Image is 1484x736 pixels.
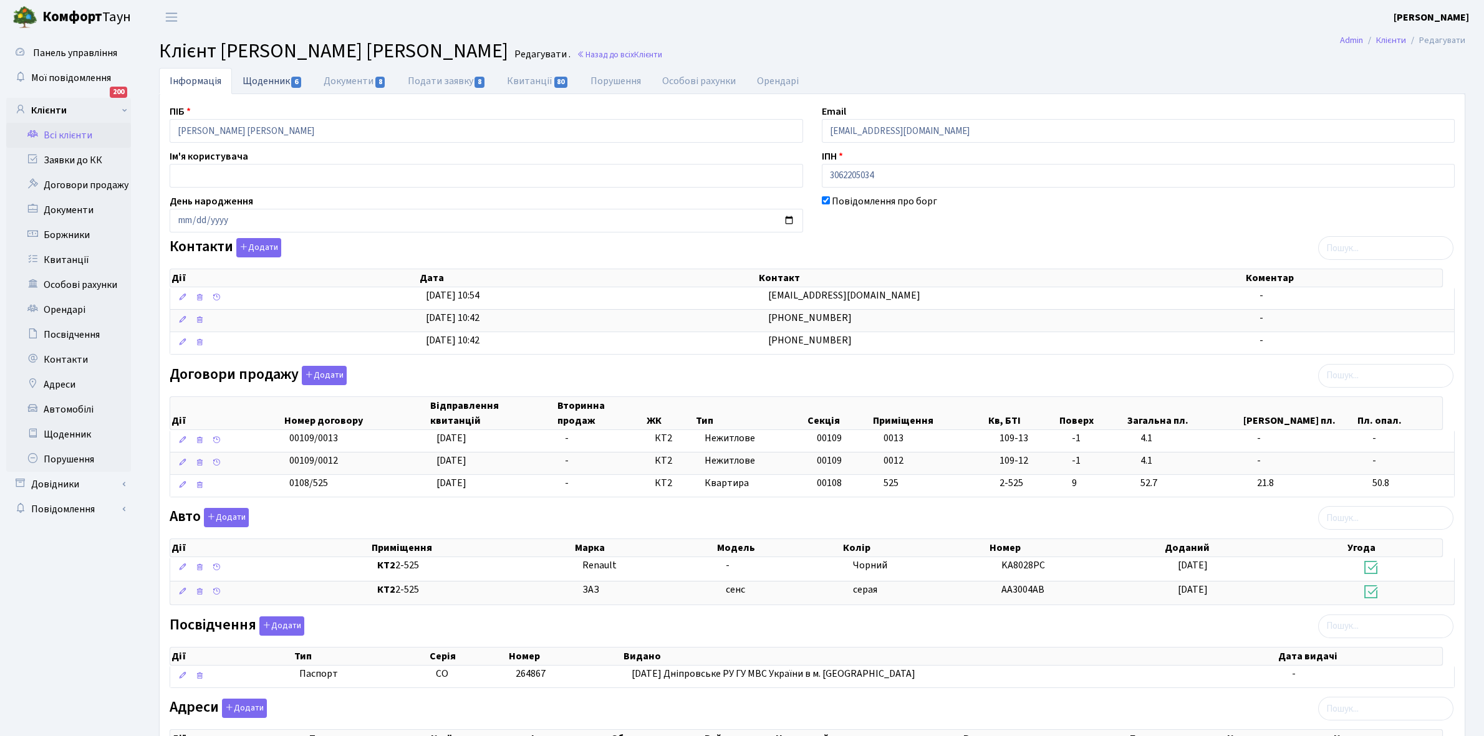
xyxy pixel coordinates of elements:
[884,454,903,467] span: 0012
[1140,476,1248,490] span: 52.7
[232,68,313,93] a: Щоденник
[842,539,988,557] th: Колір
[170,648,293,665] th: Дії
[6,41,131,65] a: Панель управління
[436,431,466,445] span: [DATE]
[853,583,877,596] span: серая
[1318,614,1453,638] input: Пошук...
[1126,397,1242,429] th: Загальна пл.
[31,71,111,85] span: Мої повідомлення
[6,372,131,397] a: Адреси
[806,397,872,429] th: Секція
[768,333,852,347] span: [PHONE_NUMBER]
[170,269,418,287] th: Дії
[832,194,937,209] label: Повідомлення про борг
[565,476,569,490] span: -
[1257,454,1362,468] span: -
[426,311,479,325] span: [DATE] 10:42
[436,667,448,681] span: СО
[582,558,617,572] span: Renault
[475,77,484,88] span: 8
[1245,269,1442,287] th: Коментар
[516,667,546,681] span: 264867
[6,123,131,148] a: Всі клієнти
[1072,476,1130,490] span: 9
[219,697,267,719] a: Додати
[1394,11,1469,24] b: [PERSON_NAME]
[577,49,662,60] a: Назад до всіхКлієнти
[1318,697,1453,720] input: Пошук...
[170,104,191,119] label: ПІБ
[645,397,695,429] th: ЖК
[6,497,131,522] a: Повідомлення
[705,454,807,468] span: Нежитлове
[289,476,328,490] span: 0108/525
[6,65,131,90] a: Мої повідомлення200
[429,397,556,429] th: Відправлення квитанцій
[716,539,842,557] th: Модель
[758,269,1245,287] th: Контакт
[42,7,131,28] span: Таун
[574,539,715,557] th: Марка
[418,269,757,287] th: Дата
[1372,454,1449,468] span: -
[6,148,131,173] a: Заявки до КК
[156,7,187,27] button: Переключити навігацію
[377,558,395,572] b: КТ2
[1292,667,1296,681] span: -
[822,149,843,164] label: ІПН
[1376,34,1406,47] a: Клієнти
[302,366,347,385] button: Договори продажу
[436,476,466,490] span: [DATE]
[565,454,569,467] span: -
[634,49,662,60] span: Клієнти
[988,539,1164,557] th: Номер
[33,46,117,60] span: Панель управління
[293,648,428,665] th: Тип
[580,68,652,94] a: Порушення
[1242,397,1356,429] th: [PERSON_NAME] пл.
[1372,476,1449,490] span: 50.8
[426,333,479,347] span: [DATE] 10:42
[705,476,807,490] span: Квартира
[110,87,127,98] div: 200
[1000,476,1062,490] span: 2-525
[1318,236,1453,260] input: Пошук...
[1260,311,1263,325] span: -
[565,431,569,445] span: -
[233,236,281,258] a: Додати
[170,508,249,527] label: Авто
[6,472,131,497] a: Довідники
[159,68,232,94] a: Інформація
[6,222,131,247] a: Боржники
[884,476,899,490] span: 525
[1000,454,1062,468] span: 109-12
[170,616,304,636] label: Посвідчення
[256,614,304,636] a: Додати
[259,616,304,636] button: Посвідчення
[1356,397,1442,429] th: Пл. опал.
[1318,364,1453,388] input: Пошук...
[1140,454,1248,468] span: 4.1
[6,447,131,472] a: Порушення
[1000,431,1062,446] span: 109-13
[222,699,267,718] button: Адреси
[1346,539,1442,557] th: Угода
[1321,27,1484,54] nav: breadcrumb
[508,648,622,665] th: Номер
[6,422,131,447] a: Щоденник
[1260,333,1263,347] span: -
[236,238,281,257] button: Контакти
[872,397,986,429] th: Приміщення
[283,397,429,429] th: Номер договору
[6,397,131,422] a: Автомобілі
[768,311,852,325] span: [PHONE_NUMBER]
[313,68,397,94] a: Документи
[1340,34,1363,47] a: Admin
[170,539,370,557] th: Дії
[6,173,131,198] a: Договори продажу
[170,149,248,164] label: Ім'я користувача
[817,454,842,467] span: 00109
[170,194,253,209] label: День народження
[299,667,426,681] span: Паспорт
